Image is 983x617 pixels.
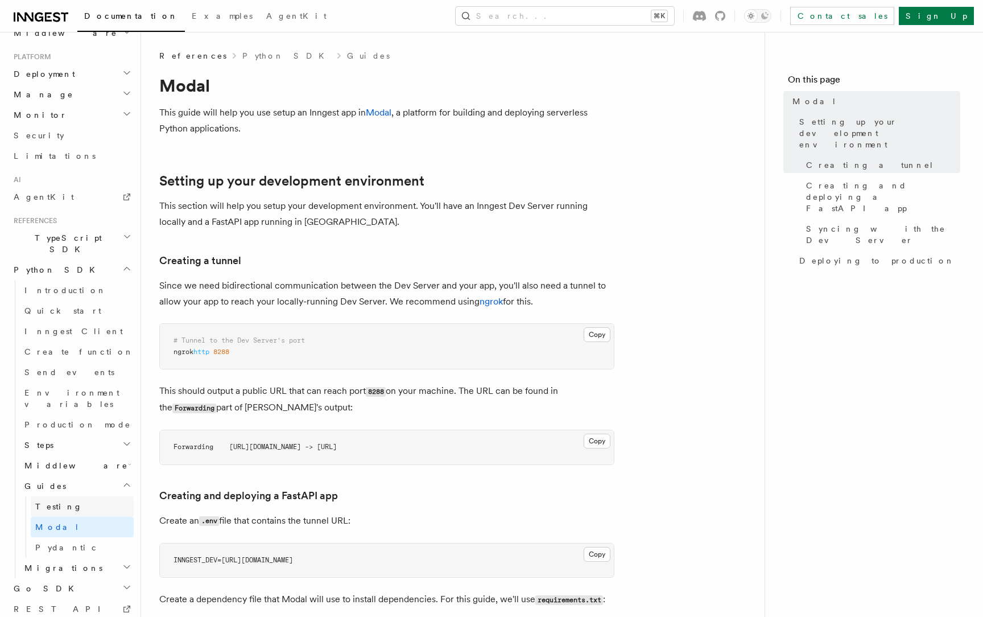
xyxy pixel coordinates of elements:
[795,112,960,155] a: Setting up your development environment
[799,116,960,150] span: Setting up your development environment
[9,216,57,225] span: References
[9,280,134,578] div: Python SDK
[9,125,134,146] a: Security
[799,255,955,266] span: Deploying to production
[535,595,603,605] code: requirements.txt
[24,306,101,315] span: Quick start
[14,604,110,614] span: REST API
[159,591,614,608] p: Create a dependency file that Modal will use to install dependencies. For this guide, we'll use :
[84,11,178,20] span: Documentation
[9,264,102,275] span: Python SDK
[790,7,894,25] a: Contact sales
[9,64,134,84] button: Deployment
[9,68,75,80] span: Deployment
[185,3,259,31] a: Examples
[9,578,134,599] button: Go SDK
[366,107,391,118] a: Modal
[192,11,253,20] span: Examples
[20,342,134,362] a: Create function
[9,232,123,255] span: TypeScript SDK
[9,105,134,125] button: Monitor
[20,480,66,492] span: Guides
[24,347,134,356] span: Create function
[20,414,134,435] a: Production mode
[806,180,960,214] span: Creating and deploying a FastAPI app
[159,488,338,504] a: Creating and deploying a FastAPI app
[193,348,209,356] span: http
[35,502,82,511] span: Testing
[159,513,614,529] p: Create an file that contains the tunnel URL:
[9,583,81,594] span: Go SDK
[9,52,51,61] span: Platform
[802,219,960,250] a: Syncing with the Dev Server
[31,517,134,537] a: Modal
[20,435,134,455] button: Steps
[14,131,64,140] span: Security
[199,516,219,526] code: .env
[584,327,610,342] button: Copy
[35,543,98,552] span: Pydantic
[584,434,610,449] button: Copy
[159,173,424,189] a: Setting up your development environment
[20,321,134,342] a: Inngest Client
[20,362,134,382] a: Send events
[788,91,960,112] a: Modal
[159,75,614,96] h1: Modal
[20,455,134,476] button: Middleware
[9,228,134,260] button: TypeScript SDK
[174,336,305,344] span: # Tunnel to the Dev Server's port
[9,23,134,43] button: Middleware
[77,3,185,32] a: Documentation
[14,151,96,161] span: Limitations
[9,89,73,100] span: Manage
[159,198,614,230] p: This section will help you setup your development environment. You'll have an Inngest Dev Server ...
[266,11,327,20] span: AgentKit
[792,96,837,107] span: Modal
[651,10,667,22] kbd: ⌘K
[20,460,128,471] span: Middleware
[31,496,134,517] a: Testing
[9,109,67,121] span: Monitor
[20,562,102,574] span: Migrations
[9,187,134,207] a: AgentKit
[9,260,134,280] button: Python SDK
[20,496,134,558] div: Guides
[159,50,226,61] span: References
[802,175,960,219] a: Creating and deploying a FastAPI app
[802,155,960,175] a: Creating a tunnel
[24,368,114,377] span: Send events
[24,327,123,336] span: Inngest Client
[242,50,331,61] a: Python SDK
[9,175,21,184] span: AI
[24,420,131,429] span: Production mode
[174,556,293,564] code: INNGEST_DEV=[URL][DOMAIN_NAME]
[9,146,134,166] a: Limitations
[20,280,134,301] a: Introduction
[347,50,390,61] a: Guides
[159,253,241,269] a: Creating a tunnel
[9,27,117,39] span: Middleware
[159,383,614,416] p: This should output a public URL that can reach port on your machine. The URL can be found in the ...
[584,547,610,562] button: Copy
[480,296,503,307] a: ngrok
[20,382,134,414] a: Environment variables
[20,301,134,321] a: Quick start
[14,192,74,201] span: AgentKit
[795,250,960,271] a: Deploying to production
[213,348,229,356] span: 8288
[159,105,614,137] p: This guide will help you use setup an Inngest app in , a platform for building and deploying serv...
[20,558,134,578] button: Migrations
[24,286,106,295] span: Introduction
[456,7,674,25] button: Search...⌘K
[806,159,934,171] span: Creating a tunnel
[159,278,614,310] p: Since we need bidirectional communication between the Dev Server and your app, you'll also need a...
[174,348,193,356] span: ngrok
[35,523,80,532] span: Modal
[172,404,216,413] code: Forwarding
[174,443,337,451] code: Forwarding [URL][DOMAIN_NAME] -> [URL]
[31,537,134,558] a: Pydantic
[20,476,134,496] button: Guides
[20,439,53,451] span: Steps
[366,387,386,397] code: 8288
[9,84,134,105] button: Manage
